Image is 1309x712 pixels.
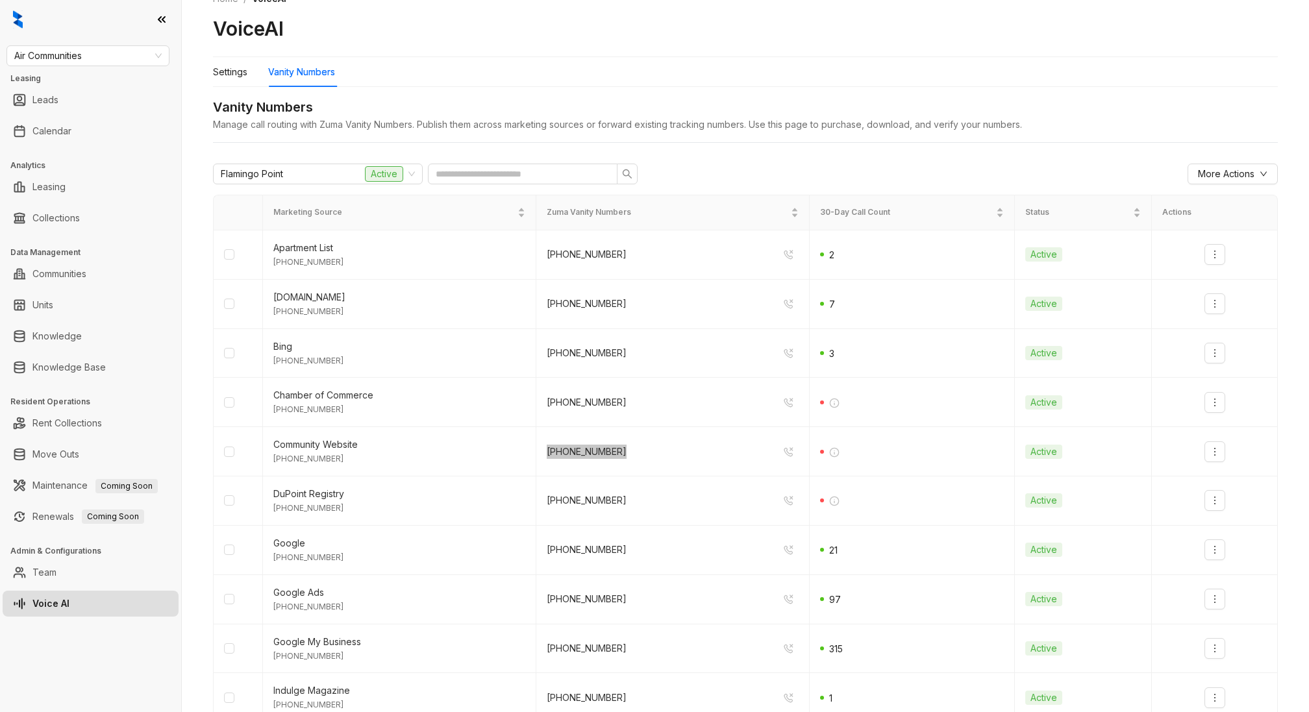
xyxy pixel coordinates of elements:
span: more [1210,545,1220,555]
span: more [1210,447,1220,457]
a: Leasing [32,174,66,200]
a: Team [32,559,56,585]
div: [PHONE_NUMBER] [273,453,525,465]
div: [DOMAIN_NAME] [273,290,525,304]
li: Communities [3,261,179,287]
li: Move Outs [3,441,179,467]
a: Leads [32,87,58,113]
span: Active [1025,445,1062,459]
span: Active [1025,592,1062,606]
a: Units [32,292,53,318]
h3: Admin & Configurations [10,545,181,557]
a: Move Outs [32,441,79,467]
a: Voice AI [32,591,69,617]
div: [PHONE_NUMBER] [547,543,627,557]
h3: Analytics [10,160,181,171]
span: Coming Soon [95,479,158,493]
div: 315 [820,642,843,656]
span: Active [1025,641,1062,656]
span: Active [1025,493,1062,508]
span: more [1210,397,1220,408]
div: [PHONE_NUMBER] [273,404,525,416]
span: Status [1025,206,1130,219]
a: Knowledge Base [32,354,106,380]
span: more [1210,348,1220,358]
a: Knowledge [32,323,82,349]
span: more [1210,495,1220,506]
div: Vanity Numbers [213,97,1278,117]
span: More Actions [1198,167,1254,181]
span: Marketing Source [273,206,515,219]
div: [PHONE_NUMBER] [273,650,525,663]
div: [PHONE_NUMBER] [273,355,525,367]
span: more [1210,693,1220,703]
button: More Actionsdown [1188,164,1278,184]
div: Community Website [273,437,525,452]
div: [PHONE_NUMBER] [273,306,525,318]
a: Communities [32,261,86,287]
span: more [1210,643,1220,654]
div: [PHONE_NUMBER] [547,297,627,311]
div: 21 [820,543,838,558]
div: Google My Business [273,635,525,649]
div: Bing [273,339,525,354]
span: Active [365,166,403,182]
div: DuPoint Registry [273,487,525,501]
li: Renewals [3,504,179,530]
h2: VoiceAI [213,16,284,41]
th: Status [1015,195,1152,230]
div: [PHONE_NUMBER] [273,502,525,515]
div: [PHONE_NUMBER] [547,592,627,606]
li: Knowledge [3,323,179,349]
a: Calendar [32,118,71,144]
span: Active [1025,691,1062,705]
li: Voice AI [3,591,179,617]
div: [PHONE_NUMBER] [547,247,627,262]
div: 7 [820,297,835,312]
h3: Resident Operations [10,396,181,408]
a: RenewalsComing Soon [32,504,144,530]
a: Collections [32,205,80,231]
span: more [1210,249,1220,260]
div: Vanity Numbers [268,65,335,79]
img: logo [13,10,23,29]
th: Actions [1152,195,1278,230]
span: Active [1025,297,1062,311]
span: Active [1025,346,1062,360]
h3: Leasing [10,73,181,84]
div: [PHONE_NUMBER] [547,346,627,360]
a: Rent Collections [32,410,102,436]
span: Air Communities [14,46,162,66]
div: 3 [820,347,834,361]
span: Zuma Vanity Numbers [547,206,788,219]
div: [PHONE_NUMBER] [547,641,627,656]
span: down [1260,170,1267,178]
span: Active [1025,395,1062,410]
div: Chamber of Commerce [273,388,525,402]
li: Units [3,292,179,318]
li: Calendar [3,118,179,144]
li: Leads [3,87,179,113]
div: [PHONE_NUMBER] [547,445,627,459]
th: 30-Day Call Count [810,195,1015,230]
span: more [1210,299,1220,309]
th: Zuma Vanity Numbers [536,195,810,230]
div: Indulge Magazine [273,683,525,698]
div: Google Ads [273,585,525,600]
div: [PHONE_NUMBER] [547,493,627,508]
div: [PHONE_NUMBER] [273,699,525,711]
div: Apartment List [273,241,525,255]
span: 30-Day Call Count [820,206,993,219]
div: [PHONE_NUMBER] [273,601,525,613]
li: Collections [3,205,179,231]
div: [PHONE_NUMBER] [547,395,627,410]
div: Settings [213,65,247,79]
li: Rent Collections [3,410,179,436]
div: [PHONE_NUMBER] [547,691,627,705]
div: Manage call routing with Zuma Vanity Numbers. Publish them across marketing sources or forward ex... [213,117,1278,132]
li: Team [3,559,179,585]
span: Active [1025,247,1062,262]
div: Google [273,536,525,550]
li: Leasing [3,174,179,200]
span: more [1210,594,1220,604]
